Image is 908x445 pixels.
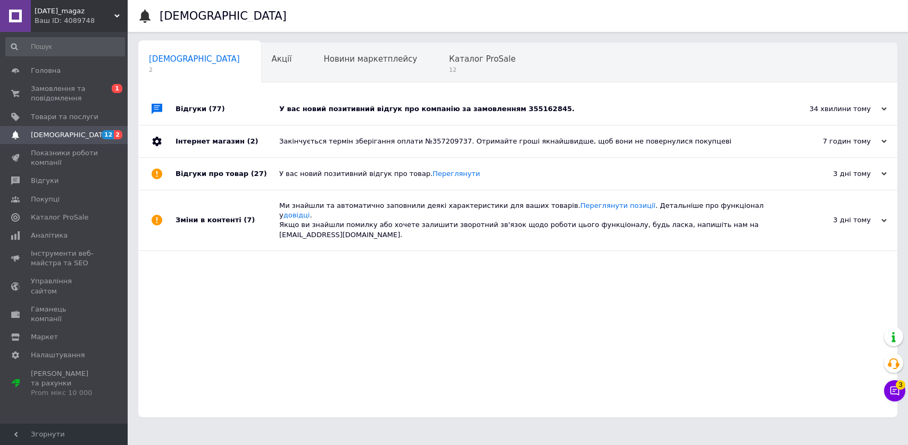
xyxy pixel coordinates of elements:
span: Товари та послуги [31,112,98,122]
span: 12 [449,66,515,74]
div: 34 хвилини тому [780,104,887,114]
span: Новини маркетплейсу [323,54,417,64]
span: Замовлення та повідомлення [31,84,98,103]
span: Інструменти веб-майстра та SEO [31,249,98,268]
div: У вас новий позитивний відгук про товар. [279,169,780,179]
a: Переглянути [432,170,480,178]
div: Зміни в контенті [176,190,279,250]
span: 2 [149,66,240,74]
span: Налаштування [31,350,85,360]
span: 12 [102,130,114,139]
div: 3 дні тому [780,169,887,179]
div: Інтернет магазин [176,125,279,157]
span: 2 [114,130,122,139]
span: Каталог ProSale [449,54,515,64]
span: (77) [209,105,225,113]
div: Ваш ID: 4089748 [35,16,128,26]
button: Чат з покупцем3 [884,380,905,401]
div: Ми знайшли та автоматично заповнили деякі характеристики для ваших товарів. . Детальніше про функ... [279,201,780,240]
span: Покупці [31,195,60,204]
div: Відгуки [176,93,279,125]
span: Гаманець компанії [31,305,98,324]
input: Пошук [5,37,125,56]
span: (2) [247,137,258,145]
span: [DEMOGRAPHIC_DATA] [31,130,110,140]
span: [DEMOGRAPHIC_DATA] [149,54,240,64]
span: Відгуки [31,176,59,186]
a: довідці [284,211,310,219]
span: (27) [251,170,267,178]
div: Відгуки про товар [176,158,279,190]
span: Аналітика [31,231,68,240]
span: 1 [112,84,122,93]
span: Маркет [31,332,58,342]
div: Prom мікс 10 000 [31,388,98,398]
span: [PERSON_NAME] та рахунки [31,369,98,398]
div: 7 годин тому [780,137,887,146]
div: 3 дні тому [780,215,887,225]
span: Головна [31,66,61,75]
span: Показники роботи компанії [31,148,98,167]
span: Semik_magaz [35,6,114,16]
a: Переглянути позиції [580,201,655,209]
span: 3 [896,380,905,390]
div: Закінчується термін зберігання оплати №357209737. Отримайте гроші якнайшвидше, щоб вони не поверн... [279,137,780,146]
span: Каталог ProSale [31,213,88,222]
span: (7) [244,216,255,224]
h1: [DEMOGRAPHIC_DATA] [160,10,287,22]
span: Управління сайтом [31,276,98,296]
div: У вас новий позитивний відгук про компанію за замовленням 355162845. [279,104,780,114]
span: Акції [272,54,292,64]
